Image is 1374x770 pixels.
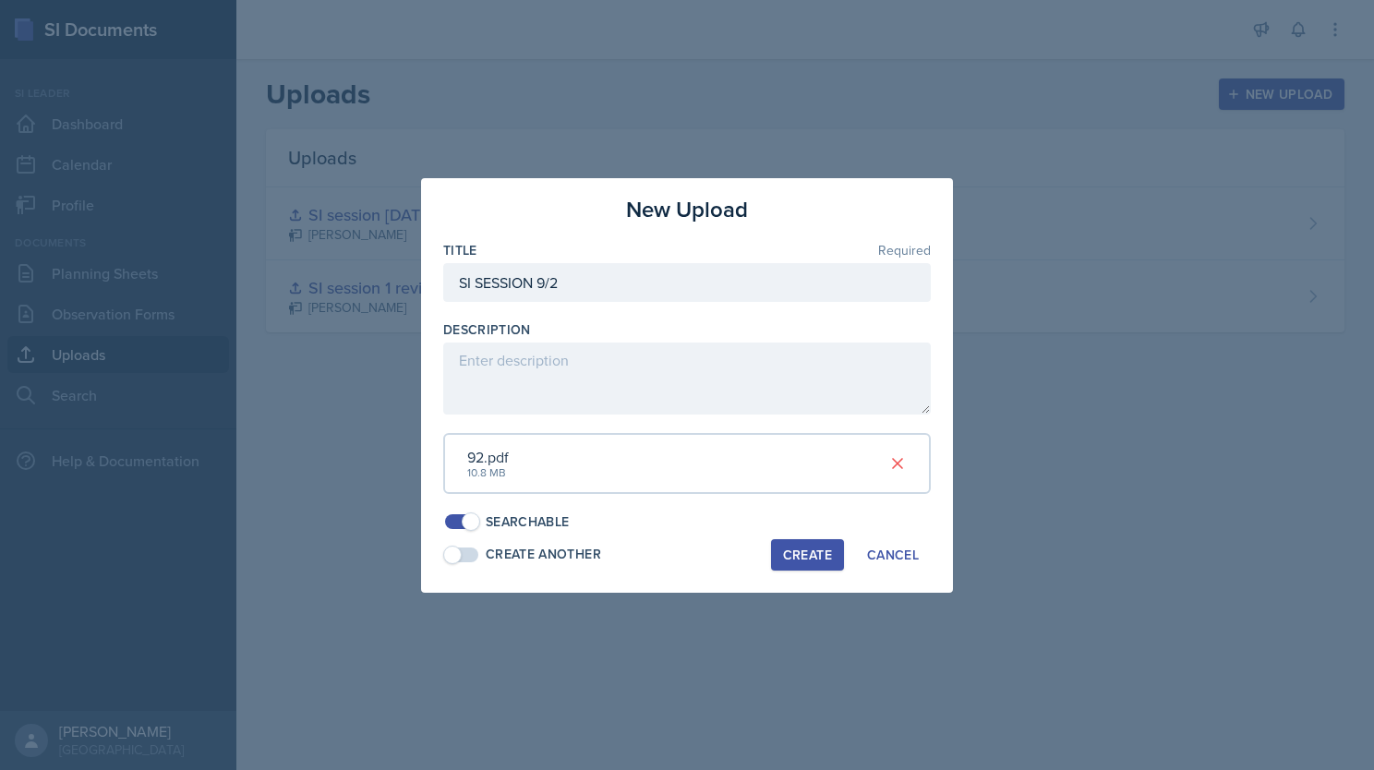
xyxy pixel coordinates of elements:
button: Create [771,539,844,571]
div: Create [783,547,832,562]
div: 10.8 MB [467,464,509,481]
h3: New Upload [626,193,748,226]
div: Create Another [486,545,601,564]
label: Description [443,320,531,339]
div: 92.pdf [467,446,509,468]
div: Cancel [867,547,919,562]
input: Enter title [443,263,931,302]
button: Cancel [855,539,931,571]
div: Searchable [486,512,570,532]
label: Title [443,241,477,259]
span: Required [878,244,931,257]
